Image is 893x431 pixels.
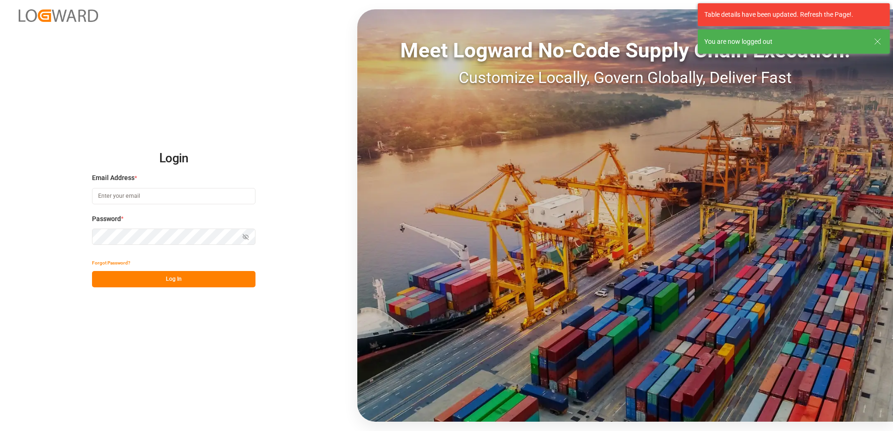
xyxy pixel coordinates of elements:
[92,271,255,287] button: Log In
[92,173,135,183] span: Email Address
[92,255,130,271] button: Forgot Password?
[92,214,121,224] span: Password
[92,144,255,174] h2: Login
[704,10,876,20] div: Table details have been updated. Refresh the Page!.
[357,35,893,66] div: Meet Logward No-Code Supply Chain Execution:
[19,9,98,22] img: Logward_new_orange.png
[704,37,865,47] div: You are now logged out
[357,66,893,90] div: Customize Locally, Govern Globally, Deliver Fast
[92,188,255,204] input: Enter your email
